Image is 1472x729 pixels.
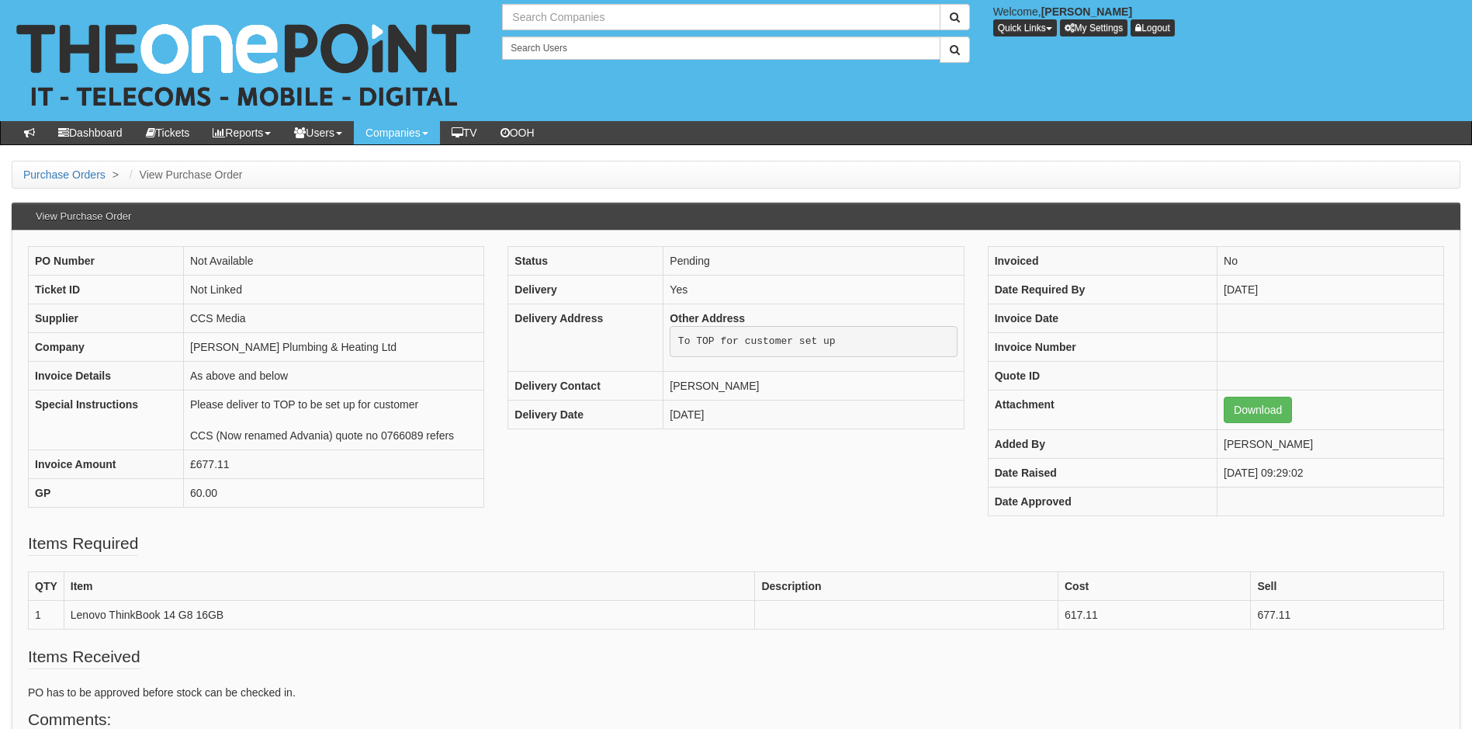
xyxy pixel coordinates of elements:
th: Date Required By [988,276,1217,304]
a: Dashboard [47,121,134,144]
a: My Settings [1060,19,1128,36]
td: 60.00 [184,479,484,508]
td: 1 [29,601,64,630]
td: No [1217,247,1444,276]
td: Lenovo ThinkBook 14 G8 16GB [64,601,755,630]
h3: View Purchase Order [28,203,139,230]
td: 677.11 [1251,601,1444,630]
td: 617.11 [1058,601,1251,630]
td: [PERSON_NAME] Plumbing & Heating Ltd [184,333,484,362]
th: Date Raised [988,459,1217,488]
b: Other Address [670,312,745,325]
th: QTY [29,572,64,601]
th: Delivery [508,276,663,304]
legend: Items Required [28,532,138,556]
b: [PERSON_NAME] [1041,5,1132,18]
td: Pending [663,247,964,276]
td: [DATE] [1217,276,1444,304]
th: Description [755,572,1058,601]
a: Companies [354,121,440,144]
button: Quick Links [993,19,1057,36]
td: [DATE] [663,400,964,429]
a: OOH [489,121,546,144]
legend: Items Received [28,645,140,669]
th: Attachment [988,391,1217,430]
th: Item [64,572,755,601]
td: Not Linked [184,276,484,304]
th: Invoice Date [988,304,1217,333]
span: > [109,168,123,181]
th: Date Approved [988,488,1217,516]
th: PO Number [29,247,184,276]
pre: To TOP for customer set up [670,326,957,357]
td: [DATE] 09:29:02 [1217,459,1444,488]
th: Supplier [29,304,184,333]
td: £677.11 [184,450,484,479]
td: Not Available [184,247,484,276]
th: Cost [1058,572,1251,601]
th: Invoiced [988,247,1217,276]
th: Ticket ID [29,276,184,304]
th: Company [29,333,184,362]
a: TV [440,121,489,144]
td: Yes [663,276,964,304]
td: As above and below [184,362,484,391]
p: PO has to be approved before stock can be checked in. [28,685,1444,700]
a: Tickets [134,121,202,144]
th: Invoice Details [29,362,184,391]
td: CCS Media [184,304,484,333]
th: Delivery Address [508,304,663,372]
a: Reports [201,121,282,144]
input: Search Companies [502,4,940,30]
a: Users [282,121,354,144]
th: Invoice Number [988,333,1217,362]
input: Search Users [502,36,940,60]
th: Status [508,247,663,276]
th: Delivery Date [508,400,663,429]
a: Purchase Orders [23,168,106,181]
th: Invoice Amount [29,450,184,479]
th: Special Instructions [29,391,184,450]
a: Logout [1131,19,1175,36]
li: View Purchase Order [126,167,243,182]
a: Download [1224,397,1292,423]
td: Please deliver to TOP to be set up for customer CCS (Now renamed Advania) quote no 0766089 refers [184,391,484,450]
th: GP [29,479,184,508]
td: [PERSON_NAME] [663,371,964,400]
th: Quote ID [988,362,1217,391]
td: [PERSON_NAME] [1217,430,1444,459]
th: Sell [1251,572,1444,601]
th: Delivery Contact [508,371,663,400]
th: Added By [988,430,1217,459]
div: Welcome, [982,4,1472,36]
